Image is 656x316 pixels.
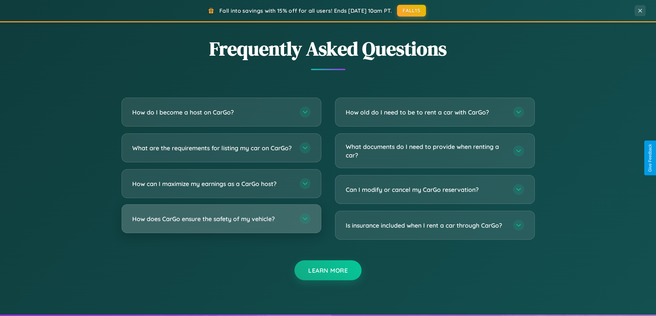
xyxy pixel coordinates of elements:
[132,215,293,223] h3: How does CarGo ensure the safety of my vehicle?
[122,35,535,62] h2: Frequently Asked Questions
[219,7,392,14] span: Fall into savings with 15% off for all users! Ends [DATE] 10am PT.
[132,179,293,188] h3: How can I maximize my earnings as a CarGo host?
[397,5,426,17] button: FALL15
[648,144,653,172] div: Give Feedback
[132,144,293,152] h3: What are the requirements for listing my car on CarGo?
[294,260,362,280] button: Learn More
[346,185,506,194] h3: Can I modify or cancel my CarGo reservation?
[132,108,293,117] h3: How do I become a host on CarGo?
[346,108,506,117] h3: How old do I need to be to rent a car with CarGo?
[346,221,506,230] h3: Is insurance included when I rent a car through CarGo?
[346,142,506,159] h3: What documents do I need to provide when renting a car?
